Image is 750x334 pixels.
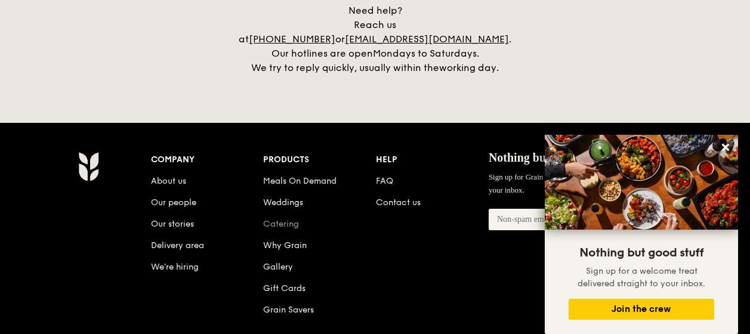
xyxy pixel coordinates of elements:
[151,197,196,208] a: Our people
[439,62,499,73] span: working day.
[263,176,337,186] a: Meals On Demand
[263,305,314,315] a: Grain Savers
[263,197,303,208] a: Weddings
[716,138,735,157] button: Close
[489,151,604,164] span: Nothing but good stuff
[263,283,305,293] a: Gift Cards
[151,240,204,250] a: Delivery area
[345,33,509,45] a: [EMAIL_ADDRESS][DOMAIN_NAME]
[579,246,703,260] span: Nothing but good stuff
[151,262,199,272] a: We’re hiring
[263,240,307,250] a: Why Grain
[489,172,699,194] span: Sign up for Grain mail and get a welcome treat delivered straight to your inbox.
[569,299,714,320] button: Join the crew
[78,151,99,181] img: AYc88T3wAAAABJRU5ErkJggg==
[489,209,621,230] input: Non-spam email address
[376,197,421,208] a: Contact us
[263,151,376,168] div: Products
[578,266,705,289] span: Sign up for a welcome treat delivered straight to your inbox.
[373,48,479,59] span: Mondays to Saturdays.
[263,219,299,229] a: Catering
[249,33,335,45] a: [PHONE_NUMBER]
[226,4,524,75] div: Need help? Reach us at or . Our hotlines are open We try to reply quickly, usually within the
[151,219,194,229] a: Our stories
[263,262,293,272] a: Gallery
[376,151,489,168] div: Help
[151,151,264,168] div: Company
[545,135,738,230] img: DSC07876-Edit02-Large.jpeg
[376,176,393,186] a: FAQ
[151,176,186,186] a: About us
